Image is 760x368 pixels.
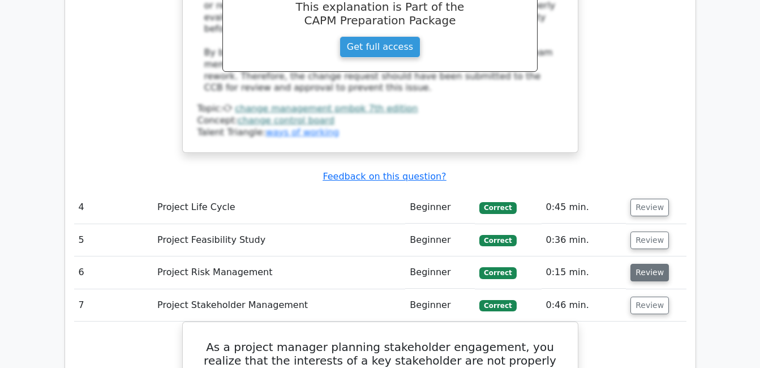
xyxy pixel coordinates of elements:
[153,224,405,256] td: Project Feasibility Study
[340,36,420,58] a: Get full access
[74,191,153,224] td: 4
[323,171,446,182] a: Feedback on this question?
[479,267,516,279] span: Correct
[630,264,669,281] button: Review
[630,199,669,216] button: Review
[197,115,563,127] div: Concept:
[479,235,516,246] span: Correct
[479,202,516,213] span: Correct
[405,289,475,322] td: Beginner
[630,297,669,314] button: Review
[153,289,405,322] td: Project Stakeholder Management
[74,289,153,322] td: 7
[405,224,475,256] td: Beginner
[405,191,475,224] td: Beginner
[153,191,405,224] td: Project Life Cycle
[74,224,153,256] td: 5
[542,256,626,289] td: 0:15 min.
[479,300,516,311] span: Correct
[542,191,626,224] td: 0:45 min.
[405,256,475,289] td: Beginner
[197,103,563,138] div: Talent Triangle:
[238,115,334,126] a: change control board
[265,127,339,138] a: ways of working
[630,232,669,249] button: Review
[542,289,626,322] td: 0:46 min.
[542,224,626,256] td: 0:36 min.
[235,103,418,114] a: change management pmbok 7th edition
[74,256,153,289] td: 6
[153,256,405,289] td: Project Risk Management
[197,103,563,115] div: Topic:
